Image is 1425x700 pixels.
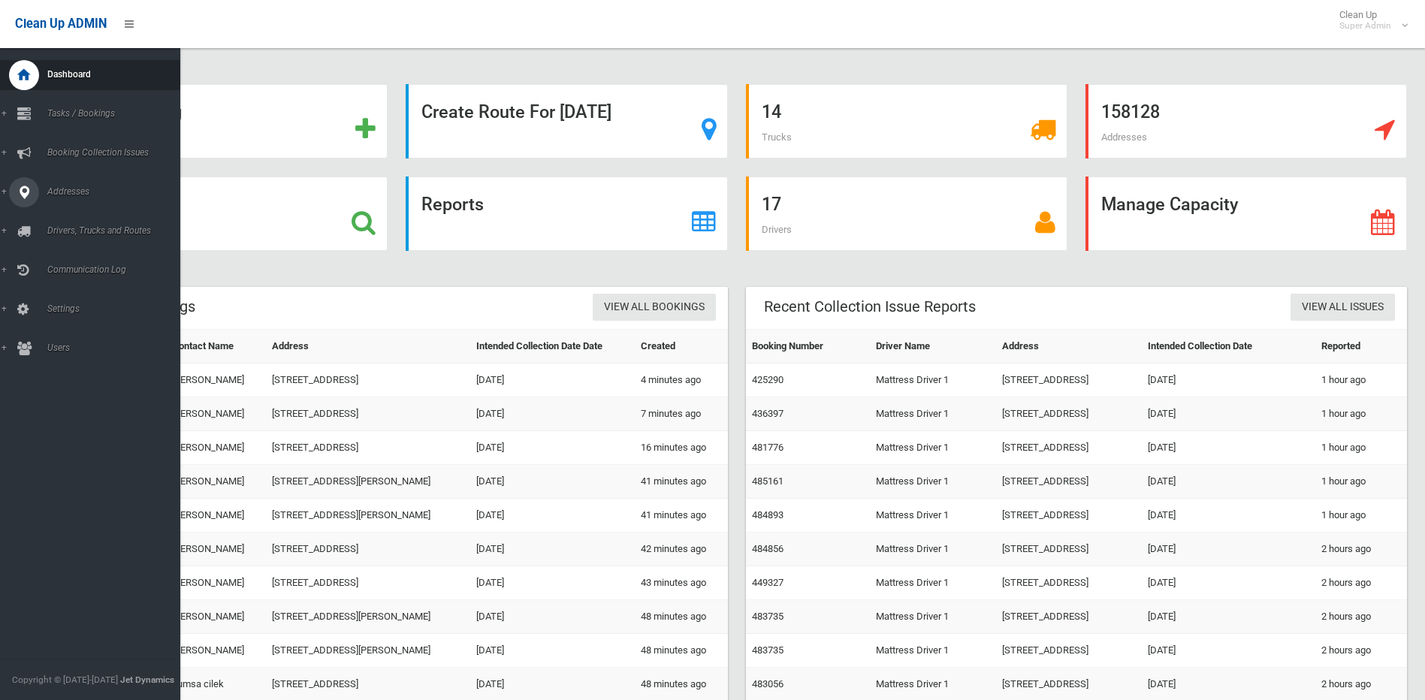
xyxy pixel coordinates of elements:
[1142,397,1315,431] td: [DATE]
[635,600,727,634] td: 48 minutes ago
[1142,431,1315,465] td: [DATE]
[43,69,192,80] span: Dashboard
[635,465,727,499] td: 41 minutes ago
[166,465,267,499] td: [PERSON_NAME]
[870,600,996,634] td: Mattress Driver 1
[470,397,636,431] td: [DATE]
[470,499,636,533] td: [DATE]
[43,147,192,158] span: Booking Collection Issues
[752,509,783,520] a: 484893
[996,499,1143,533] td: [STREET_ADDRESS]
[752,543,783,554] a: 484856
[43,225,192,236] span: Drivers, Trucks and Routes
[752,475,783,487] a: 485161
[1101,131,1147,143] span: Addresses
[870,397,996,431] td: Mattress Driver 1
[470,566,636,600] td: [DATE]
[870,634,996,668] td: Mattress Driver 1
[43,264,192,275] span: Communication Log
[996,330,1143,364] th: Address
[996,533,1143,566] td: [STREET_ADDRESS]
[870,533,996,566] td: Mattress Driver 1
[1315,566,1407,600] td: 2 hours ago
[996,465,1143,499] td: [STREET_ADDRESS]
[762,101,781,122] strong: 14
[1315,499,1407,533] td: 1 hour ago
[746,330,870,364] th: Booking Number
[1142,566,1315,600] td: [DATE]
[1142,499,1315,533] td: [DATE]
[266,431,469,465] td: [STREET_ADDRESS]
[635,431,727,465] td: 16 minutes ago
[1101,101,1160,122] strong: 158128
[635,364,727,397] td: 4 minutes ago
[470,533,636,566] td: [DATE]
[996,397,1143,431] td: [STREET_ADDRESS]
[166,634,267,668] td: [PERSON_NAME]
[762,224,792,235] span: Drivers
[635,499,727,533] td: 41 minutes ago
[43,186,192,197] span: Addresses
[870,465,996,499] td: Mattress Driver 1
[1101,194,1238,215] strong: Manage Capacity
[12,674,118,685] span: Copyright © [DATE]-[DATE]
[266,566,469,600] td: [STREET_ADDRESS]
[1315,364,1407,397] td: 1 hour ago
[870,364,996,397] td: Mattress Driver 1
[762,131,792,143] span: Trucks
[166,499,267,533] td: [PERSON_NAME]
[1085,177,1407,251] a: Manage Capacity
[406,84,727,158] a: Create Route For [DATE]
[66,84,388,158] a: Add Booking
[996,566,1143,600] td: [STREET_ADDRESS]
[746,177,1067,251] a: 17 Drivers
[1085,84,1407,158] a: 158128 Addresses
[752,408,783,419] a: 436397
[1315,634,1407,668] td: 2 hours ago
[1315,600,1407,634] td: 2 hours ago
[1315,533,1407,566] td: 2 hours ago
[752,374,783,385] a: 425290
[470,431,636,465] td: [DATE]
[66,177,388,251] a: Search
[1142,330,1315,364] th: Intended Collection Date
[752,644,783,656] a: 483735
[15,17,107,31] span: Clean Up ADMIN
[1142,465,1315,499] td: [DATE]
[470,465,636,499] td: [DATE]
[996,364,1143,397] td: [STREET_ADDRESS]
[1315,397,1407,431] td: 1 hour ago
[166,364,267,397] td: [PERSON_NAME]
[1142,364,1315,397] td: [DATE]
[1315,330,1407,364] th: Reported
[166,397,267,431] td: [PERSON_NAME]
[752,442,783,453] a: 481776
[752,611,783,622] a: 483735
[421,194,484,215] strong: Reports
[43,342,192,353] span: Users
[746,292,994,321] header: Recent Collection Issue Reports
[870,566,996,600] td: Mattress Driver 1
[762,194,781,215] strong: 17
[266,364,469,397] td: [STREET_ADDRESS]
[746,84,1067,158] a: 14 Trucks
[870,431,996,465] td: Mattress Driver 1
[470,364,636,397] td: [DATE]
[470,600,636,634] td: [DATE]
[266,465,469,499] td: [STREET_ADDRESS][PERSON_NAME]
[635,397,727,431] td: 7 minutes ago
[635,533,727,566] td: 42 minutes ago
[1142,533,1315,566] td: [DATE]
[166,566,267,600] td: [PERSON_NAME]
[1315,431,1407,465] td: 1 hour ago
[635,330,727,364] th: Created
[635,566,727,600] td: 43 minutes ago
[1142,600,1315,634] td: [DATE]
[166,600,267,634] td: [PERSON_NAME]
[996,431,1143,465] td: [STREET_ADDRESS]
[996,634,1143,668] td: [STREET_ADDRESS]
[406,177,727,251] a: Reports
[470,634,636,668] td: [DATE]
[43,303,192,314] span: Settings
[166,533,267,566] td: [PERSON_NAME]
